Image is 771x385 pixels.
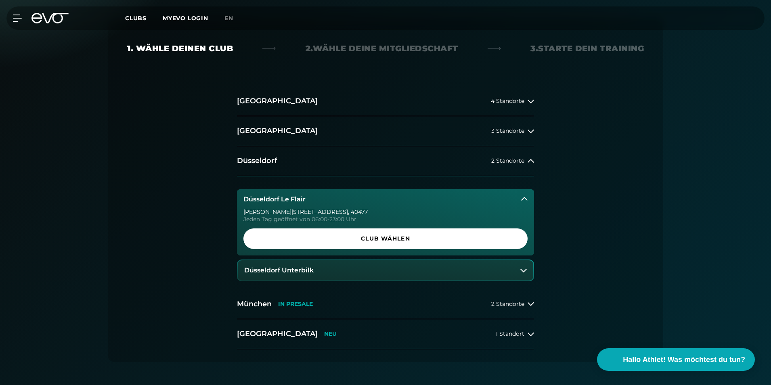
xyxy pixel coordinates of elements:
button: Hallo Athlet! Was möchtest du tun? [597,348,755,371]
h2: [GEOGRAPHIC_DATA] [237,96,318,106]
p: NEU [324,331,337,337]
span: Club wählen [263,234,508,243]
span: 3 Standorte [491,128,524,134]
h3: Düsseldorf Unterbilk [244,267,314,274]
div: 2. Wähle deine Mitgliedschaft [306,43,458,54]
span: en [224,15,233,22]
span: Hallo Athlet! Was möchtest du tun? [623,354,745,365]
h3: Düsseldorf Le Flair [243,196,306,203]
div: 1. Wähle deinen Club [127,43,233,54]
a: Clubs [125,14,163,22]
a: MYEVO LOGIN [163,15,208,22]
button: Düsseldorf Le Flair [237,189,534,209]
h2: [GEOGRAPHIC_DATA] [237,126,318,136]
h2: Düsseldorf [237,156,277,166]
span: 2 Standorte [491,301,524,307]
h2: München [237,299,272,309]
a: Club wählen [243,228,528,249]
button: Düsseldorf Unterbilk [238,260,533,280]
div: [PERSON_NAME][STREET_ADDRESS] , 40477 [243,209,528,215]
p: IN PRESALE [278,301,313,308]
span: 4 Standorte [491,98,524,104]
button: [GEOGRAPHIC_DATA]3 Standorte [237,116,534,146]
div: 3. Starte dein Training [530,43,644,54]
button: [GEOGRAPHIC_DATA]4 Standorte [237,86,534,116]
span: 1 Standort [496,331,524,337]
span: 2 Standorte [491,158,524,164]
button: MünchenIN PRESALE2 Standorte [237,289,534,319]
h2: [GEOGRAPHIC_DATA] [237,329,318,339]
button: [GEOGRAPHIC_DATA]NEU1 Standort [237,319,534,349]
button: Düsseldorf2 Standorte [237,146,534,176]
span: Clubs [125,15,147,22]
div: Jeden Tag geöffnet von 06:00-23:00 Uhr [243,216,528,222]
a: en [224,14,243,23]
